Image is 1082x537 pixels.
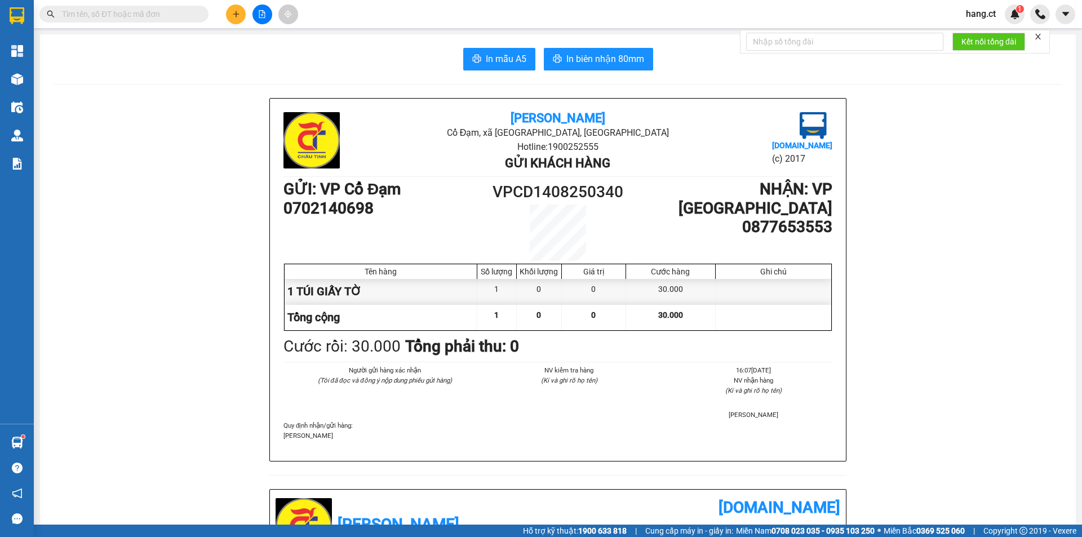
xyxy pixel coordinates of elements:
[746,33,943,51] input: Nhập số tổng đài
[12,463,23,473] span: question-circle
[591,310,596,319] span: 0
[725,387,782,394] i: (Kí và ghi rõ họ tên)
[226,5,246,24] button: plus
[11,437,23,449] img: warehouse-icon
[12,513,23,524] span: message
[961,35,1016,48] span: Kết nối tổng đài
[645,525,733,537] span: Cung cấp máy in - giấy in:
[635,525,637,537] span: |
[283,112,340,168] img: logo.jpg
[1061,9,1071,19] span: caret-down
[679,180,832,218] b: NHẬN : VP [GEOGRAPHIC_DATA]
[957,7,1005,21] span: hang.ct
[258,10,266,18] span: file-add
[1034,33,1042,41] span: close
[511,111,605,125] b: [PERSON_NAME]
[283,180,401,198] b: GỬI : VP Cổ Đạm
[472,54,481,65] span: printer
[10,7,24,24] img: logo-vxr
[952,33,1025,51] button: Kết nối tổng đài
[578,526,627,535] strong: 1900 633 818
[490,365,648,375] li: NV kiểm tra hàng
[480,267,513,276] div: Số lượng
[884,525,965,537] span: Miền Bắc
[283,199,489,218] h1: 0702140698
[523,525,627,537] span: Hỗ trợ kỹ thuật:
[1016,5,1024,13] sup: 1
[62,8,195,20] input: Tìm tên, số ĐT hoặc mã đơn
[283,420,832,441] div: Quy định nhận/gửi hàng :
[517,279,562,304] div: 0
[565,267,623,276] div: Giá trị
[772,141,832,150] b: [DOMAIN_NAME]
[1035,9,1045,19] img: phone-icon
[283,431,832,441] p: [PERSON_NAME]
[520,267,558,276] div: Khối lượng
[736,525,875,537] span: Miền Nam
[566,52,644,66] span: In biên nhận 80mm
[21,435,25,438] sup: 1
[285,279,477,304] div: 1 TÚI GIẤY TỜ
[405,337,519,356] b: Tổng phải thu: 0
[877,529,881,533] span: ⚪️
[463,48,535,70] button: printerIn mẫu A5
[626,279,716,304] div: 30.000
[629,267,712,276] div: Cước hàng
[283,334,401,359] div: Cước rồi : 30.000
[494,310,499,319] span: 1
[675,365,832,375] li: 16:07[DATE]
[541,376,597,384] i: (Kí và ghi rõ họ tên)
[11,158,23,170] img: solution-icon
[544,48,653,70] button: printerIn biên nhận 80mm
[916,526,965,535] strong: 0369 525 060
[11,101,23,113] img: warehouse-icon
[675,375,832,385] li: NV nhận hàng
[1010,9,1020,19] img: icon-new-feature
[318,376,452,384] i: (Tôi đã đọc và đồng ý nộp dung phiếu gửi hàng)
[278,5,298,24] button: aim
[12,488,23,499] span: notification
[1056,5,1075,24] button: caret-down
[536,310,541,319] span: 0
[973,525,975,537] span: |
[562,279,626,304] div: 0
[505,156,610,170] b: Gửi khách hàng
[375,140,740,154] li: Hotline: 1900252555
[252,5,272,24] button: file-add
[1019,527,1027,535] span: copyright
[772,152,832,166] li: (c) 2017
[306,365,463,375] li: Người gửi hàng xác nhận
[11,45,23,57] img: dashboard-icon
[47,10,55,18] span: search
[232,10,240,18] span: plus
[11,130,23,141] img: warehouse-icon
[627,218,832,237] h1: 0877653553
[800,112,827,139] img: logo.jpg
[477,279,517,304] div: 1
[489,180,627,205] h1: VPCD1408250340
[287,267,474,276] div: Tên hàng
[338,515,459,534] b: [PERSON_NAME]
[375,126,740,140] li: Cổ Đạm, xã [GEOGRAPHIC_DATA], [GEOGRAPHIC_DATA]
[675,410,832,420] li: [PERSON_NAME]
[719,498,840,517] b: [DOMAIN_NAME]
[553,54,562,65] span: printer
[287,310,340,324] span: Tổng cộng
[1018,5,1022,13] span: 1
[658,310,683,319] span: 30.000
[284,10,292,18] span: aim
[719,267,828,276] div: Ghi chú
[486,52,526,66] span: In mẫu A5
[771,526,875,535] strong: 0708 023 035 - 0935 103 250
[11,73,23,85] img: warehouse-icon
